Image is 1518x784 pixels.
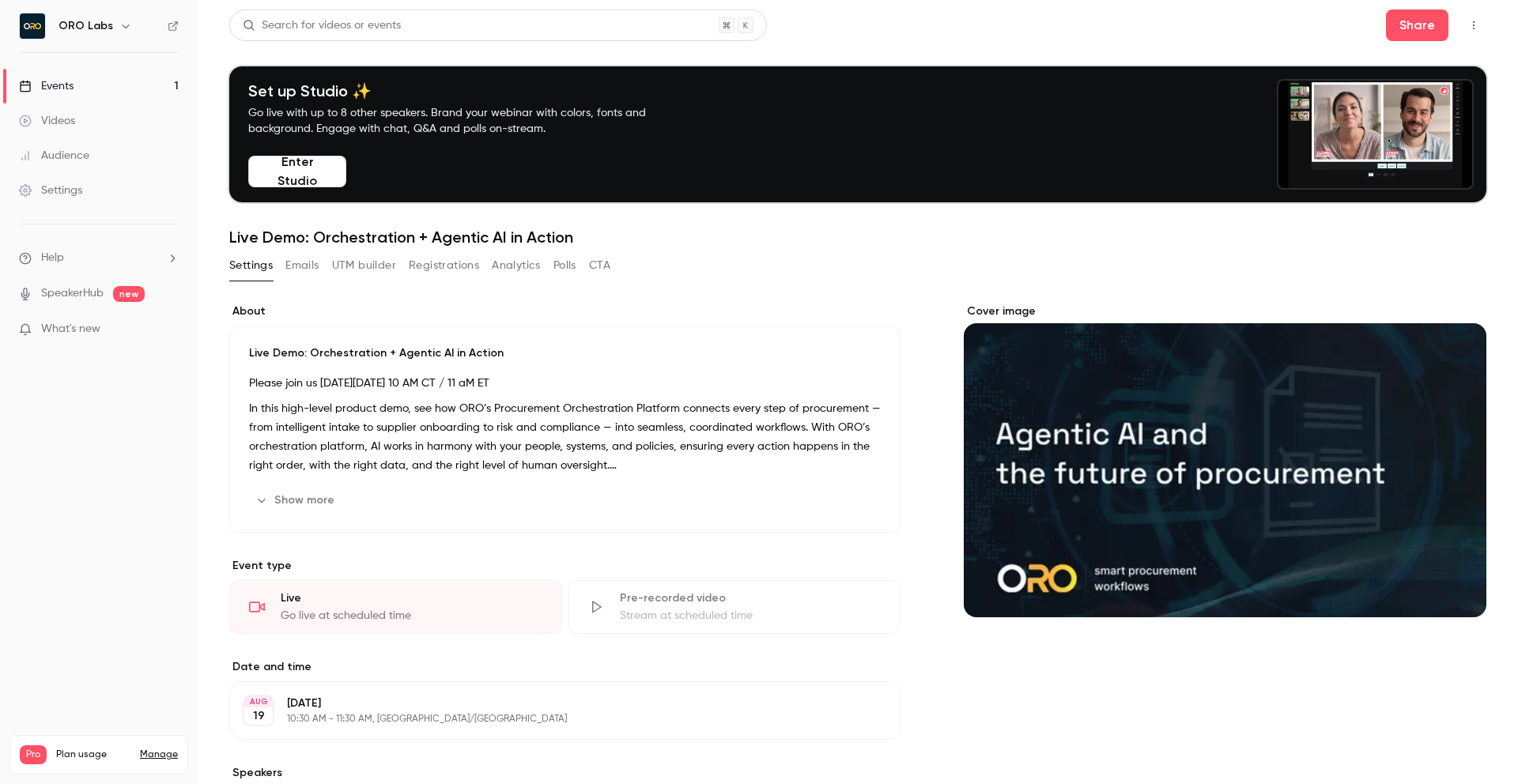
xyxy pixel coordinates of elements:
img: ORO Labs [20,13,45,39]
button: Show more [249,488,344,513]
label: Speakers [229,765,901,781]
p: Event type [229,558,901,574]
span: Plan usage [56,748,130,761]
a: SpeakerHub [41,285,104,302]
button: UTM builder [332,253,396,278]
div: AUG [244,696,273,707]
div: Live [281,590,542,606]
button: Settings [229,253,273,278]
button: Enter Studio [248,156,346,187]
div: Go live at scheduled time [281,608,542,624]
button: Emails [285,253,319,278]
button: Registrations [409,253,479,278]
span: Help [41,250,64,266]
div: Audience [19,148,89,164]
p: In this high-level product demo, see how ORO’s Procurement Orchestration Platform connects every ... [249,399,881,475]
div: Events [19,78,74,94]
div: Settings [19,183,82,198]
p: [DATE] [287,695,817,711]
span: new [113,286,145,302]
div: Pre-recorded videoStream at scheduled time [568,580,901,634]
label: Cover image [964,303,1486,319]
div: Stream at scheduled time [620,608,882,624]
section: Cover image [964,303,1486,617]
li: help-dropdown-opener [19,250,179,266]
p: Live Demo: Orchestration + Agentic AI in Action [249,345,881,361]
p: 19 [253,708,265,724]
label: Date and time [229,659,901,675]
button: Polls [553,253,576,278]
label: About [229,303,901,319]
a: Manage [140,748,178,761]
p: Go live with up to 8 other speakers. Brand your webinar with colors, fonts and background. Engage... [248,105,683,137]
button: CTA [589,253,610,278]
span: What's new [41,321,100,337]
h4: Set up Studio ✨ [248,81,683,100]
div: Videos [19,113,75,129]
button: Share [1386,9,1448,41]
button: Analytics [492,253,541,278]
h6: ORO Labs [59,18,113,34]
p: 10:30 AM - 11:30 AM, [GEOGRAPHIC_DATA]/[GEOGRAPHIC_DATA] [287,713,817,726]
div: LiveGo live at scheduled time [229,580,562,634]
span: Pro [20,745,47,764]
div: Pre-recorded video [620,590,882,606]
p: Please join us [DATE][DATE] 10 AM CT / 11 aM ET [249,374,881,393]
h1: Live Demo: Orchestration + Agentic AI in Action [229,228,1486,247]
div: Search for videos or events [243,17,401,34]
